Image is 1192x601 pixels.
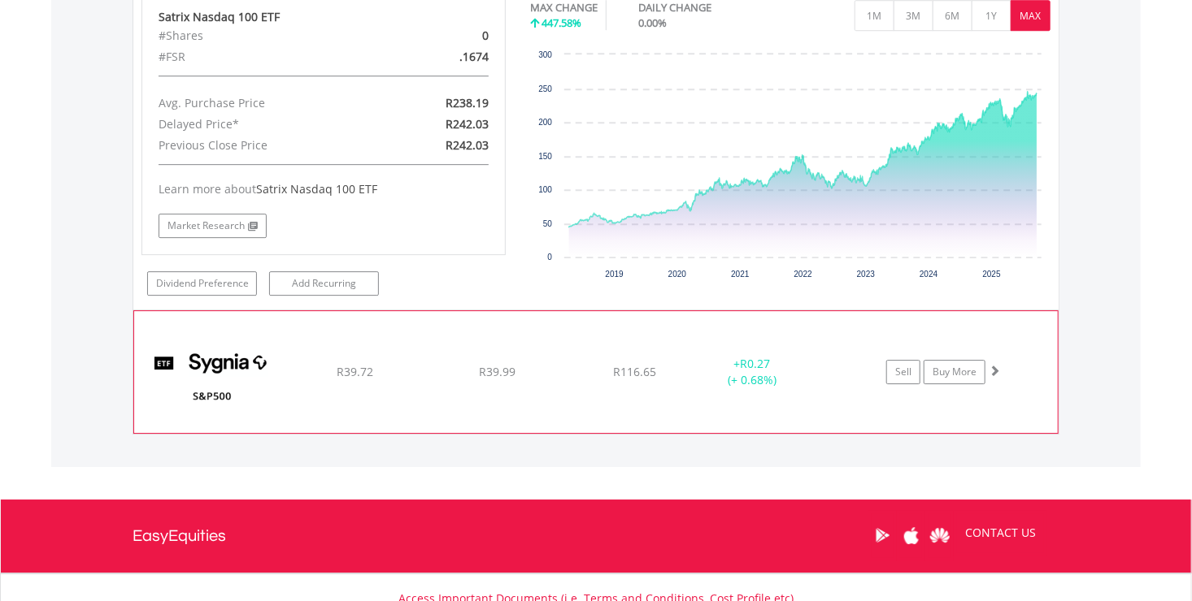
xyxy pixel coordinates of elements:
[539,185,553,194] text: 100
[337,364,373,379] span: R39.72
[530,46,1051,290] div: Chart. Highcharts interactive chart.
[146,135,383,156] div: Previous Close Price
[886,360,920,384] a: Sell
[446,137,489,153] span: R242.03
[639,15,668,30] span: 0.00%
[740,356,770,371] span: R0.27
[543,219,553,228] text: 50
[147,271,257,296] a: Dividend Preference
[269,271,379,296] a: Add Recurring
[133,499,226,573] a: EasyEquities
[146,25,383,46] div: #Shares
[159,214,267,238] a: Market Research
[530,46,1050,290] svg: Interactive chart
[256,181,377,197] span: Satrix Nasdaq 100 ETF
[539,84,553,93] text: 250
[146,93,383,114] div: Avg. Purchase Price
[691,356,813,388] div: + (+ 0.68%)
[479,364,516,379] span: R39.99
[159,9,489,25] div: Satrix Nasdaq 100 ETF
[613,364,656,379] span: R116.65
[146,46,383,67] div: #FSR
[606,270,624,279] text: 2019
[668,270,687,279] text: 2020
[920,270,938,279] text: 2024
[548,253,553,262] text: 0
[732,270,750,279] text: 2021
[542,15,581,30] span: 447.58%
[539,152,553,161] text: 150
[925,510,954,560] a: Huawei
[954,510,1047,556] a: CONTACT US
[539,50,553,59] text: 300
[794,270,813,279] text: 2022
[146,114,383,135] div: Delayed Price*
[897,510,925,560] a: Apple
[383,25,501,46] div: 0
[924,360,985,384] a: Buy More
[983,270,1002,279] text: 2025
[446,95,489,110] span: R238.19
[159,181,489,197] div: Learn more about
[446,116,489,132] span: R242.03
[857,270,876,279] text: 2023
[868,510,897,560] a: Google Play
[383,46,501,67] div: .1674
[539,118,553,127] text: 200
[142,331,282,429] img: EQU.ZA.SYG500.png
